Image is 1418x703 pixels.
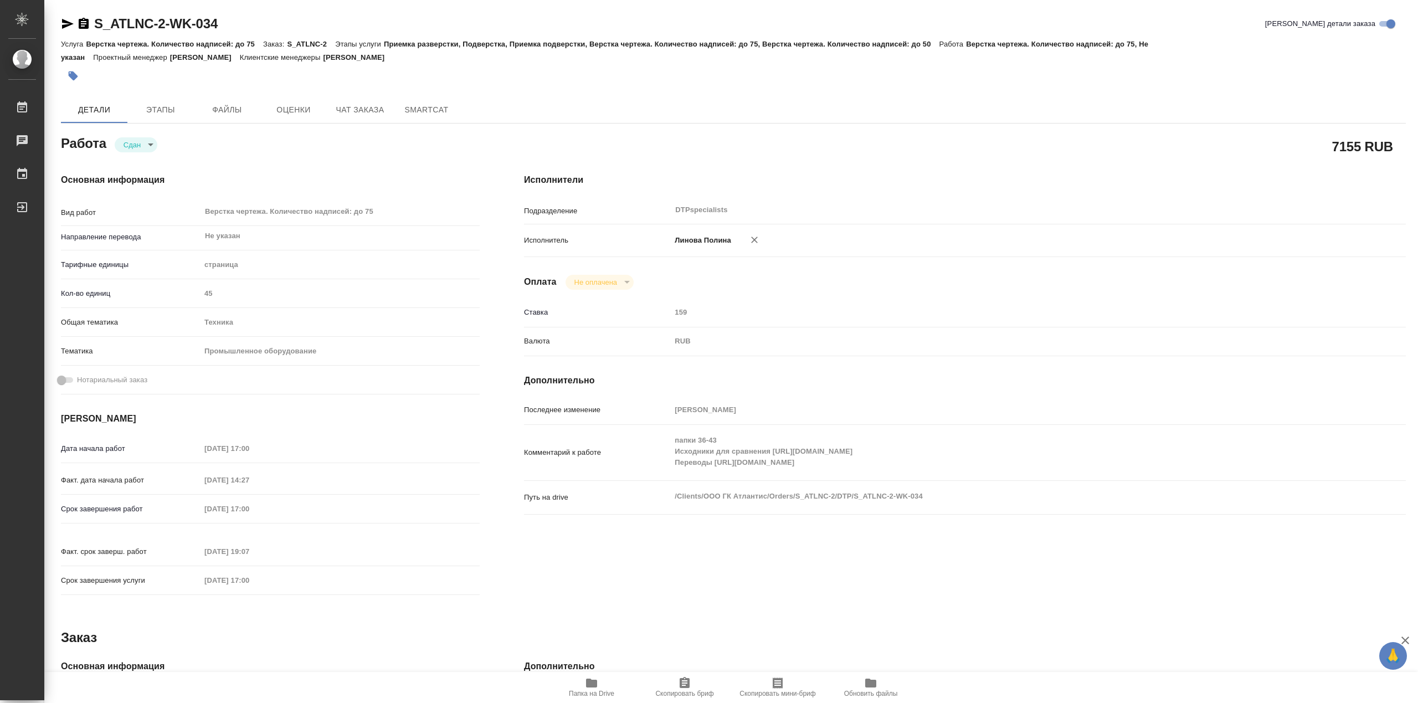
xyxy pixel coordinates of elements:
[524,660,1406,673] h4: Дополнительно
[524,374,1406,387] h4: Дополнительно
[400,103,453,117] span: SmartCat
[824,672,917,703] button: Обновить файлы
[333,103,387,117] span: Чат заказа
[566,275,634,290] div: Сдан
[384,40,939,48] p: Приемка разверстки, Подверстка, Приемка подверстки, Верстка чертежа. Количество надписей: до 75, ...
[201,440,297,456] input: Пустое поле
[1332,137,1393,156] h2: 7155 RUB
[287,40,335,48] p: S_ATLNC-2
[201,572,297,588] input: Пустое поле
[61,288,201,299] p: Кол-во единиц
[671,431,1332,472] textarea: папки 36-43 Исходники для сравнения [URL][DOMAIN_NAME] Переводы [URL][DOMAIN_NAME]
[739,690,815,697] span: Скопировать мини-бриф
[120,140,144,150] button: Сдан
[68,103,121,117] span: Детали
[201,285,480,301] input: Пустое поле
[201,313,480,332] div: Техника
[61,64,85,88] button: Добавить тэг
[94,16,218,31] a: S_ATLNC-2-WK-034
[61,629,97,646] h2: Заказ
[524,206,671,217] p: Подразделение
[61,207,201,218] p: Вид работ
[134,103,187,117] span: Этапы
[61,660,480,673] h4: Основная информация
[61,443,201,454] p: Дата начала работ
[731,672,824,703] button: Скопировать мини-бриф
[569,690,614,697] span: Папка на Drive
[263,40,287,48] p: Заказ:
[671,304,1332,320] input: Пустое поле
[524,275,557,289] h4: Оплата
[86,40,263,48] p: Верстка чертежа. Количество надписей: до 75
[61,546,201,557] p: Факт. срок заверш. работ
[671,235,731,246] p: Линова Полина
[201,103,254,117] span: Файлы
[1384,644,1402,668] span: 🙏
[267,103,320,117] span: Оценки
[115,137,157,152] div: Сдан
[61,504,201,515] p: Срок завершения работ
[61,232,201,243] p: Направление перевода
[201,472,297,488] input: Пустое поле
[524,173,1406,187] h4: Исполнители
[524,307,671,318] p: Ставка
[844,690,898,697] span: Обновить файлы
[671,332,1332,351] div: RUB
[524,336,671,347] p: Валюта
[93,53,169,61] p: Проектный менеджер
[571,278,620,287] button: Не оплачена
[201,342,480,361] div: Промышленное оборудование
[671,487,1332,506] textarea: /Clients/ООО ГК Атлантис/Orders/S_ATLNC-2/DTP/S_ATLNC-2-WK-034
[77,17,90,30] button: Скопировать ссылку
[61,317,201,328] p: Общая тематика
[939,40,967,48] p: Работа
[61,412,480,425] h4: [PERSON_NAME]
[201,501,297,517] input: Пустое поле
[201,543,297,560] input: Пустое поле
[1265,18,1375,29] span: [PERSON_NAME] детали заказа
[638,672,731,703] button: Скопировать бриф
[671,402,1332,418] input: Пустое поле
[524,447,671,458] p: Комментарий к работе
[77,374,147,386] span: Нотариальный заказ
[240,53,323,61] p: Клиентские менеджеры
[170,53,240,61] p: [PERSON_NAME]
[61,40,86,48] p: Услуга
[61,259,201,270] p: Тарифные единицы
[61,17,74,30] button: Скопировать ссылку для ЯМессенджера
[61,132,106,152] h2: Работа
[1379,642,1407,670] button: 🙏
[742,228,767,252] button: Удалить исполнителя
[61,475,201,486] p: Факт. дата начала работ
[524,404,671,415] p: Последнее изменение
[524,235,671,246] p: Исполнитель
[323,53,393,61] p: [PERSON_NAME]
[201,255,480,274] div: страница
[655,690,713,697] span: Скопировать бриф
[61,575,201,586] p: Срок завершения услуги
[61,346,201,357] p: Тематика
[335,40,384,48] p: Этапы услуги
[61,173,480,187] h4: Основная информация
[524,492,671,503] p: Путь на drive
[545,672,638,703] button: Папка на Drive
